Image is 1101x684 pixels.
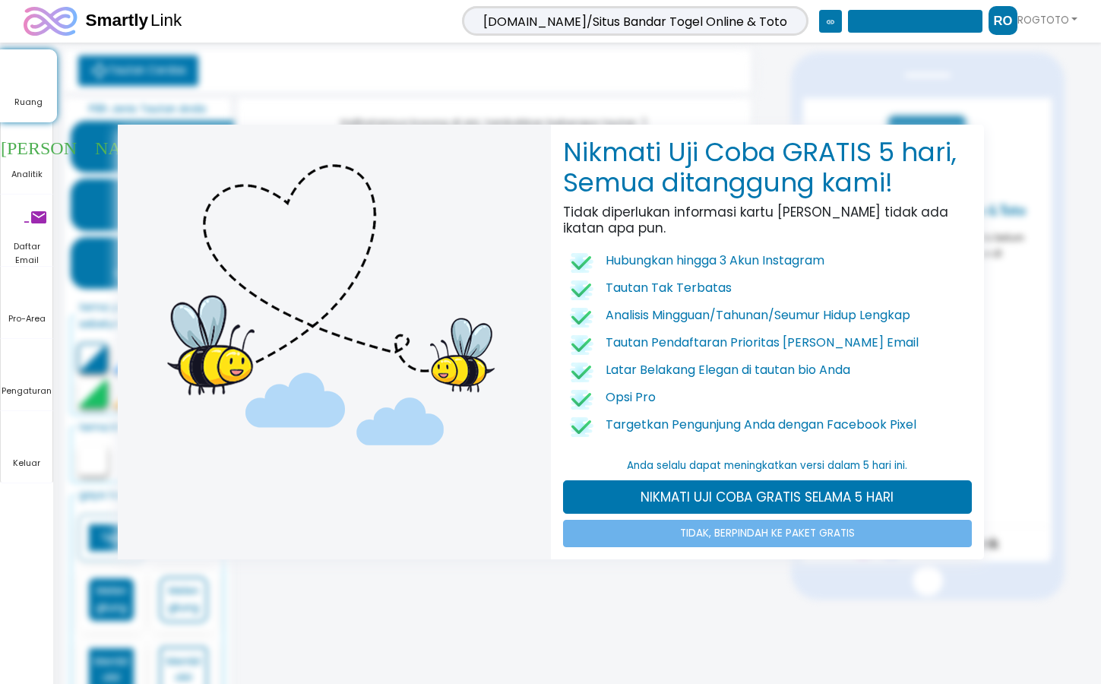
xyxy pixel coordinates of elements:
font: Tidak diperlukan informasi kartu [PERSON_NAME] tidak ada ikatan apa pun. [563,203,948,236]
font: NIKMATI UJI COBA GRATIS SELAMA 5 HARI [641,488,894,506]
font: Tautan Tak Terbatas [606,279,732,296]
font: TIDAK, BERPINDAH KE PAKET GRATIS [680,527,855,541]
font: Tautan Pendaftaran Prioritas [PERSON_NAME] Email [606,334,919,351]
font: Latar Belakang Elegan di tautan bio Anda [606,361,850,378]
font: Targetkan Pengunjung Anda dengan Facebook Pixel [606,416,916,433]
img: logo.svg [49,433,197,460]
font: Hubungkan hingga 3 Akun Instagram [606,252,824,269]
font: Analisis Mingguan/Tahunan/Seumur Hidup Lengkap [606,306,910,324]
font: Opsi Pro [606,388,656,406]
font: Nikmati Uji Coba GRATIS 5 hari, Semua ditanggung kami! [563,134,957,201]
img: bee-trial-start.png [130,137,533,471]
font: Anda selalu dapat meningkatkan versi dalam 5 hari ini. [627,458,907,473]
font: @Situs Bandar Togel Online & Toto [24,104,223,120]
font: @Situs Bandar Togel Online & Toto belum mempublikasikan link apapun di [DOMAIN_NAME] [26,132,221,177]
